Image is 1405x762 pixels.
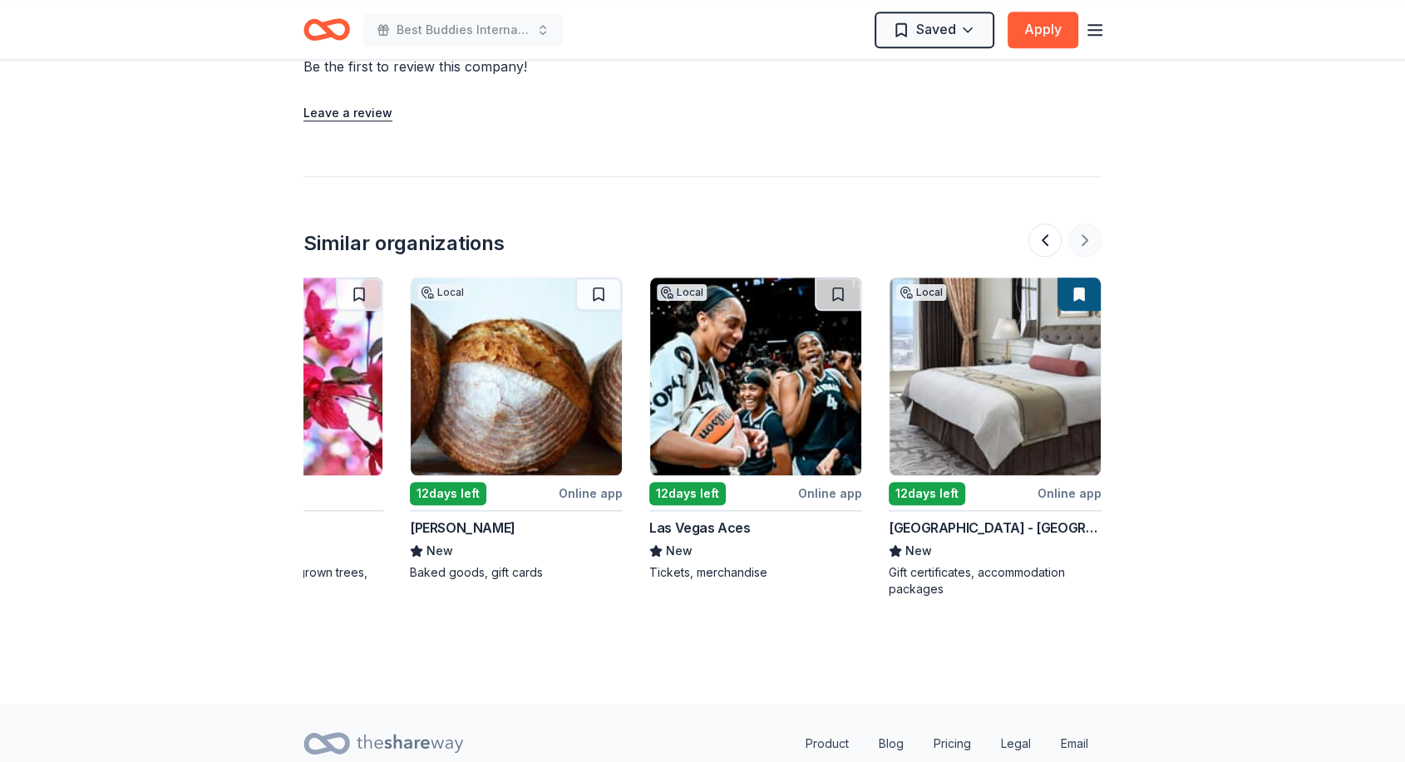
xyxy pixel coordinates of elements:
[896,284,946,301] div: Local
[1038,483,1102,504] div: Online app
[889,564,1102,597] div: Gift certificates, accommodation packages
[410,277,623,581] a: Image for Perenn BakeryLocal12days leftOnline app[PERSON_NAME]NewBaked goods, gift cards
[411,278,622,475] img: Image for Perenn Bakery
[649,518,750,538] div: Las Vegas Aces
[303,10,350,49] a: Home
[920,727,984,760] a: Pricing
[798,483,862,504] div: Online app
[890,278,1101,475] img: Image for Venetian Resort - Las Vegas
[1048,727,1102,760] a: Email
[410,518,515,538] div: [PERSON_NAME]
[988,727,1044,760] a: Legal
[397,20,530,40] span: Best Buddies International, [GEOGRAPHIC_DATA], Champion of the Year Gala
[303,103,392,123] button: Leave a review
[559,483,623,504] div: Online app
[649,482,726,505] div: 12 days left
[410,564,623,581] div: Baked goods, gift cards
[650,278,861,475] img: Image for Las Vegas Aces
[426,541,453,561] span: New
[303,57,729,76] div: Be the first to review this company!
[649,277,862,581] a: Image for Las Vegas AcesLocal12days leftOnline appLas Vegas AcesNewTickets, merchandise
[905,541,932,561] span: New
[1008,12,1078,48] button: Apply
[889,277,1102,597] a: Image for Venetian Resort - Las VegasLocal12days leftOnline app[GEOGRAPHIC_DATA] - [GEOGRAPHIC_DA...
[889,482,965,505] div: 12 days left
[649,564,862,581] div: Tickets, merchandise
[410,482,486,505] div: 12 days left
[666,541,693,561] span: New
[865,727,917,760] a: Blog
[303,230,505,257] div: Similar organizations
[417,284,467,301] div: Local
[792,727,862,760] a: Product
[657,284,707,301] div: Local
[875,12,994,48] button: Saved
[916,18,956,40] span: Saved
[889,518,1102,538] div: [GEOGRAPHIC_DATA] - [GEOGRAPHIC_DATA]
[363,13,563,47] button: Best Buddies International, [GEOGRAPHIC_DATA], Champion of the Year Gala
[792,727,1102,760] nav: quick links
